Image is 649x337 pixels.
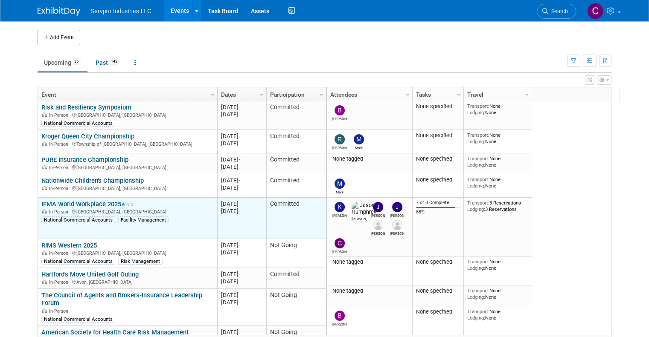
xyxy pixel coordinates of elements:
div: Facility Management [118,216,169,223]
span: In-Person [49,141,71,147]
div: Kevin Wofford [332,212,347,218]
td: Committed [266,130,326,153]
span: Transport: [467,259,489,265]
a: The Council of Agents and Brokers-Insurance Leadership Forum [41,291,202,307]
span: - [239,271,240,277]
span: In-Person [49,112,71,118]
img: In-Person Event [42,141,47,146]
td: Not Going [266,289,326,326]
img: In-Person Event [42,308,47,313]
img: In-Person Event [42,279,47,284]
img: In-Person Event [42,251,47,255]
div: Chris Chassagneux [332,248,347,254]
a: Tasks [416,87,458,102]
img: Amy Fox [373,220,383,230]
div: None None [467,259,529,271]
td: Committed [266,153,326,174]
img: Chris Chassagneux [335,238,345,248]
div: None specified [416,103,460,110]
a: Column Settings [454,87,464,100]
img: Kevin Wofford [335,202,345,212]
span: - [239,201,240,207]
div: None tagged [330,259,409,265]
div: [DATE] [221,271,262,278]
span: Transport: [467,132,489,138]
span: Servpro Industries LLC [90,8,151,14]
div: None specified [416,288,460,294]
a: Past143 [89,55,126,71]
div: None specified [416,156,460,162]
div: Amy Fox [371,230,386,236]
td: Committed [266,268,326,289]
span: Column Settings [404,91,411,98]
a: Kroger Queen City Championship [41,132,134,140]
span: Lodging: [467,138,485,144]
img: In-Person Event [42,186,47,190]
div: 7 of 8 Complete [416,200,460,206]
div: None None [467,288,529,300]
div: None tagged [330,288,409,294]
div: Jason Humphrey [352,216,367,221]
div: None None [467,308,529,321]
span: Column Settings [209,91,216,98]
a: Participation [270,87,320,102]
a: Column Settings [523,87,532,100]
div: [DATE] [221,200,262,207]
span: - [239,104,240,110]
span: In-Person [49,308,71,314]
img: Brian Donnelly [335,311,345,321]
a: Column Settings [317,87,326,100]
div: [GEOGRAPHIC_DATA], [GEOGRAPHIC_DATA] [41,111,213,118]
div: [DATE] [221,132,262,140]
span: - [239,242,240,248]
span: In-Person [49,165,71,170]
div: National Commercial Accounts [41,316,115,323]
img: Brian Donnelly [335,105,345,115]
div: [DATE] [221,156,262,163]
div: None specified [416,176,460,183]
div: [DATE] [221,299,262,306]
div: [DATE] [221,328,262,336]
a: Column Settings [208,87,218,100]
img: In-Person Event [42,209,47,213]
span: In-Person [49,186,71,191]
td: Not Going [266,239,326,268]
div: [DATE] [221,140,262,147]
span: Lodging: [467,294,485,300]
div: Matt Post [390,230,405,236]
td: Committed [266,174,326,198]
div: [DATE] [221,291,262,299]
div: Avon, [GEOGRAPHIC_DATA] [41,278,213,285]
div: Township of [GEOGRAPHIC_DATA], [GEOGRAPHIC_DATA] [41,140,213,147]
span: Column Settings [455,91,462,98]
div: Mark Bristol [352,144,367,150]
span: Transport: [467,308,489,314]
div: National Commercial Accounts [41,216,115,223]
span: Transport: [467,103,489,109]
a: Upcoming35 [38,55,87,71]
span: 143 [108,58,120,65]
span: Lodging: [467,109,485,115]
div: [DATE] [221,242,262,249]
a: Dates [221,87,261,102]
div: Risk Management [118,258,163,265]
a: RIMS Western 2025 [41,242,97,249]
span: Lodging: [467,162,485,168]
div: [GEOGRAPHIC_DATA], [GEOGRAPHIC_DATA] [41,164,213,171]
span: - [239,329,240,335]
div: 88% [416,209,460,215]
a: PURE Insurance Championship [41,156,128,164]
div: 3 Reservations 3 Reservations [467,200,529,212]
span: Transport: [467,200,489,206]
span: - [239,177,240,184]
img: Jason Humphrey [352,202,376,216]
div: Mark Bristol [332,189,347,194]
div: [DATE] [221,184,262,191]
div: None specified [416,308,460,315]
span: Lodging: [467,265,485,271]
td: Committed [266,101,326,130]
span: Transport: [467,288,489,294]
div: National Commercial Accounts [41,258,115,265]
a: Travel [467,87,526,102]
div: Brian Donnelly [332,321,347,326]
